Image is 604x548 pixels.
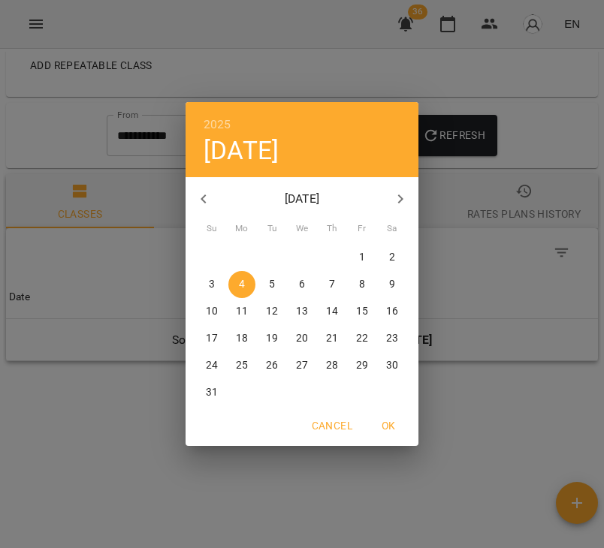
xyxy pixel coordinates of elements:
[258,271,285,298] button: 5
[326,358,338,373] p: 28
[386,358,398,373] p: 30
[379,244,406,271] button: 2
[266,331,278,346] p: 19
[258,325,285,352] button: 19
[236,331,248,346] p: 18
[379,325,406,352] button: 23
[258,221,285,236] span: Tu
[206,358,218,373] p: 24
[296,304,308,319] p: 13
[329,277,335,292] p: 7
[222,190,383,208] p: [DATE]
[206,385,218,400] p: 31
[206,331,218,346] p: 17
[288,298,316,325] button: 13
[319,352,346,379] button: 28
[379,298,406,325] button: 16
[319,221,346,236] span: Th
[356,304,368,319] p: 15
[296,331,308,346] p: 20
[288,352,316,379] button: 27
[228,298,255,325] button: 11
[204,114,231,135] button: 2025
[312,417,352,435] span: Cancel
[364,412,412,439] button: OK
[319,271,346,298] button: 7
[288,325,316,352] button: 20
[288,271,316,298] button: 6
[206,304,218,319] p: 10
[198,325,225,352] button: 17
[209,277,215,292] p: 3
[299,277,305,292] p: 6
[228,271,255,298] button: 4
[356,358,368,373] p: 29
[266,304,278,319] p: 12
[389,277,395,292] p: 9
[198,221,225,236] span: Su
[258,352,285,379] button: 26
[326,304,338,319] p: 14
[228,221,255,236] span: Mo
[379,271,406,298] button: 9
[266,358,278,373] p: 26
[349,221,376,236] span: Fr
[269,277,275,292] p: 5
[379,221,406,236] span: Sa
[386,331,398,346] p: 23
[258,298,285,325] button: 12
[389,250,395,265] p: 2
[319,325,346,352] button: 21
[349,244,376,271] button: 1
[349,271,376,298] button: 8
[326,331,338,346] p: 21
[386,304,398,319] p: 16
[204,135,279,166] button: [DATE]
[359,277,365,292] p: 8
[359,250,365,265] p: 1
[236,304,248,319] p: 11
[228,325,255,352] button: 18
[349,325,376,352] button: 22
[349,298,376,325] button: 15
[319,298,346,325] button: 14
[198,379,225,406] button: 31
[228,352,255,379] button: 25
[356,331,368,346] p: 22
[349,352,376,379] button: 29
[370,417,406,435] span: OK
[379,352,406,379] button: 30
[198,352,225,379] button: 24
[236,358,248,373] p: 25
[198,298,225,325] button: 10
[198,271,225,298] button: 3
[306,412,358,439] button: Cancel
[239,277,245,292] p: 4
[288,221,316,236] span: We
[296,358,308,373] p: 27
